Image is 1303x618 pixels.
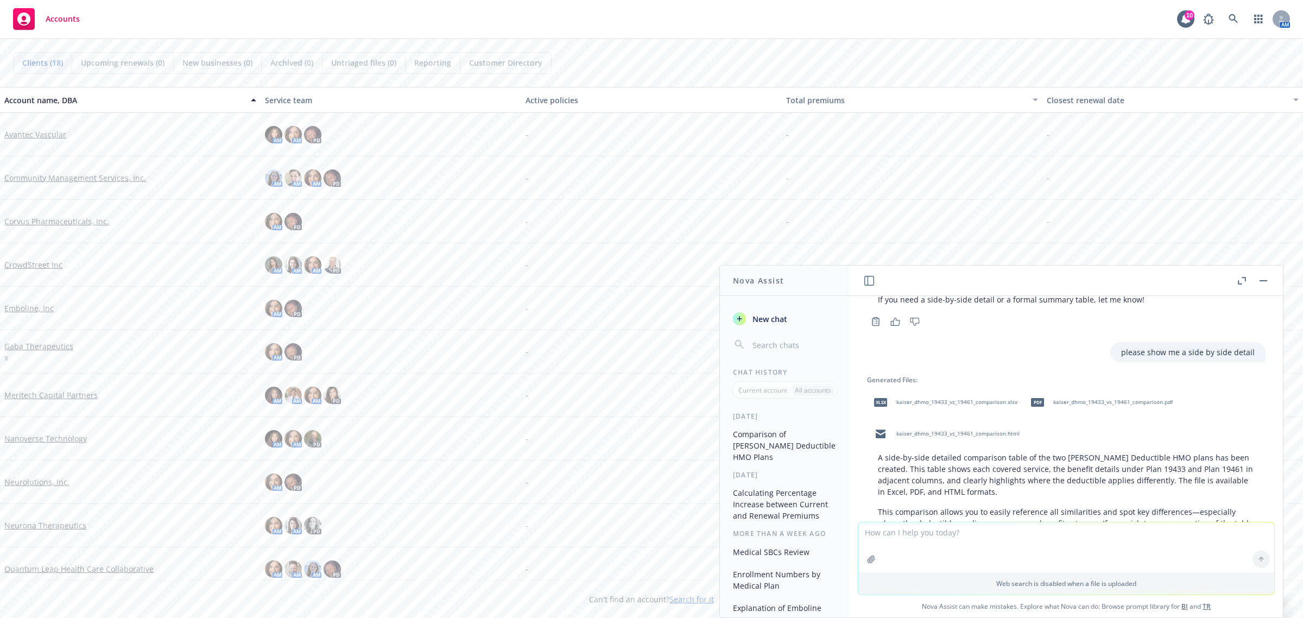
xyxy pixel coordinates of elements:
[526,476,528,488] span: -
[22,57,63,68] span: Clients (18)
[720,529,850,538] div: More than a week ago
[304,517,321,534] img: photo
[4,520,86,531] a: Neurona Therapeutics
[304,256,321,274] img: photo
[270,57,313,68] span: Archived (0)
[284,343,302,361] img: photo
[669,594,714,604] a: Search for it
[9,4,84,34] a: Accounts
[284,256,302,274] img: photo
[729,565,841,595] button: Enrollment Numbers by Medical Plan
[1047,94,1287,106] div: Closest renewal date
[729,599,841,617] button: Explanation of Emboline
[265,474,282,491] img: photo
[854,595,1279,617] span: Nova Assist can make mistakes. Explore what Nova can do: Browse prompt library for and
[733,275,784,286] h1: Nova Assist
[867,375,1266,384] div: Generated Files:
[304,560,321,578] img: photo
[284,430,302,447] img: photo
[4,94,244,106] div: Account name, DBA
[304,126,321,143] img: photo
[265,169,282,187] img: photo
[414,57,451,68] span: Reporting
[1031,398,1044,406] span: pdf
[284,213,302,230] img: photo
[324,256,341,274] img: photo
[1053,399,1173,406] span: kaiser_dhmo_19433_vs_19461_comparison.pdf
[750,313,787,325] span: New chat
[526,259,528,270] span: -
[878,294,1255,305] p: If you need a side-by-side detail or a formal summary table, let me know!
[720,412,850,421] div: [DATE]
[265,517,282,534] img: photo
[526,172,528,184] span: -
[1024,389,1175,416] div: pdfkaiser_dhmo_19433_vs_19461_comparison.pdf
[720,470,850,480] div: [DATE]
[526,389,528,401] span: -
[1047,129,1049,140] span: -
[729,309,841,329] button: New chat
[1181,602,1188,611] a: BI
[729,425,841,466] button: Comparison of [PERSON_NAME] Deductible HMO Plans
[871,317,881,326] svg: Copy to clipboard
[261,87,521,113] button: Service team
[4,352,8,363] span: x
[1121,346,1255,358] p: please show me a side by side detail
[284,474,302,491] img: photo
[81,57,165,68] span: Upcoming renewals (0)
[265,256,282,274] img: photo
[1042,87,1303,113] button: Closest renewal date
[4,172,146,184] a: Community Management Services, Inc.
[526,302,528,314] span: -
[304,430,321,447] img: photo
[324,387,341,404] img: photo
[738,386,787,395] p: Current account
[526,563,528,575] span: -
[469,57,542,68] span: Customer Directory
[896,399,1017,406] span: kaiser_dhmo_19433_vs_19461_comparison.xlsx
[786,94,1026,106] div: Total premiums
[786,129,789,140] span: -
[4,340,73,352] a: Gaba Therapeutics
[1248,8,1269,30] a: Switch app
[526,520,528,531] span: -
[526,433,528,444] span: -
[786,216,789,227] span: -
[750,337,837,352] input: Search chats
[265,213,282,230] img: photo
[729,543,841,561] button: Medical SBCs Review
[526,216,528,227] span: -
[284,517,302,534] img: photo
[4,563,154,575] a: Quantum Leap Health Care Collaborative
[1223,8,1244,30] a: Search
[782,87,1042,113] button: Total premiums
[526,94,777,106] div: Active policies
[284,126,302,143] img: photo
[526,129,528,140] span: -
[878,506,1255,540] p: This comparison allows you to easily reference all similarities and spot key differences—especial...
[284,560,302,578] img: photo
[304,387,321,404] img: photo
[521,87,782,113] button: Active policies
[331,57,396,68] span: Untriaged files (0)
[4,476,69,488] a: Neurolutions, Inc.
[284,169,302,187] img: photo
[1047,216,1049,227] span: -
[867,420,1022,447] div: kaiser_dhmo_19433_vs_19461_comparison.html
[896,430,1020,437] span: kaiser_dhmo_19433_vs_19461_comparison.html
[284,300,302,317] img: photo
[4,433,87,444] a: Nanoverse Technology
[720,368,850,377] div: Chat History
[878,452,1255,497] p: A side-by-side detailed comparison table of the two [PERSON_NAME] Deductible HMO plans has been c...
[1198,8,1219,30] a: Report a Bug
[324,560,341,578] img: photo
[304,169,321,187] img: photo
[46,15,80,23] span: Accounts
[4,389,98,401] a: Meritech Capital Partners
[265,300,282,317] img: photo
[4,216,109,227] a: Corvus Pharmaceuticals, Inc.
[786,172,789,184] span: -
[265,94,517,106] div: Service team
[874,398,887,406] span: xlsx
[265,126,282,143] img: photo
